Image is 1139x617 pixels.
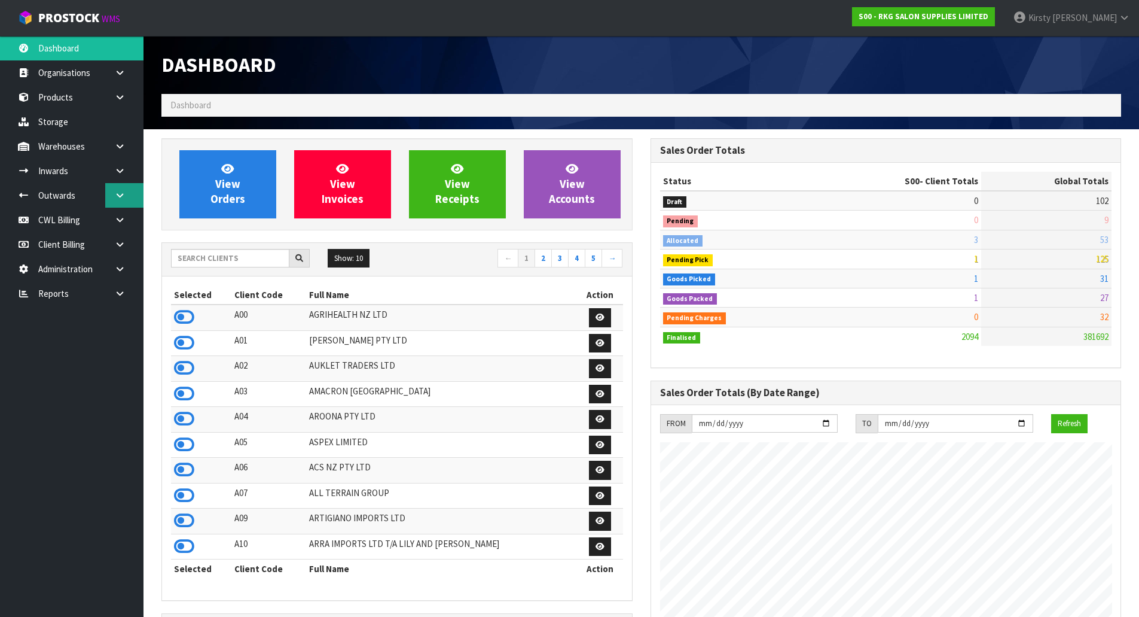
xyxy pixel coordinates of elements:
[231,330,307,356] td: A01
[535,249,552,268] a: 2
[231,432,307,458] td: A05
[306,432,577,458] td: ASPEX LIMITED
[1052,12,1117,23] span: [PERSON_NAME]
[322,162,364,206] span: View Invoices
[660,145,1112,156] h3: Sales Order Totals
[306,407,577,433] td: AROONA PTY LTD
[306,483,577,509] td: ALL TERRAIN GROUP
[663,235,703,247] span: Allocated
[231,560,307,579] th: Client Code
[568,249,585,268] a: 4
[1051,414,1088,433] button: Refresh
[231,356,307,382] td: A02
[179,150,276,218] a: ViewOrders
[306,356,577,382] td: AUKLET TRADERS LTD
[981,172,1111,191] th: Global Totals
[1028,12,1051,23] span: Kirsty
[210,162,245,206] span: View Orders
[852,7,995,26] a: S00 - RKG SALON SUPPLIES LIMITED
[171,560,231,579] th: Selected
[663,273,716,285] span: Goods Picked
[1100,311,1109,323] span: 32
[170,99,211,111] span: Dashboard
[1100,234,1109,245] span: 53
[856,414,878,433] div: TO
[102,13,120,25] small: WMS
[306,330,577,356] td: [PERSON_NAME] PTY LTD
[1083,331,1109,342] span: 381692
[1100,292,1109,303] span: 27
[1100,273,1109,284] span: 31
[663,312,726,324] span: Pending Charges
[231,305,307,330] td: A00
[306,458,577,484] td: ACS NZ PTY LTD
[974,234,978,245] span: 3
[974,273,978,284] span: 1
[1096,195,1109,206] span: 102
[549,162,595,206] span: View Accounts
[663,332,701,344] span: Finalised
[306,534,577,560] td: ARRA IMPORTS LTD T/A LILY AND [PERSON_NAME]
[231,509,307,534] td: A09
[306,560,577,579] th: Full Name
[497,249,518,268] a: ←
[601,249,622,268] a: →
[578,285,623,305] th: Action
[294,150,391,218] a: ViewInvoices
[585,249,602,268] a: 5
[660,387,1112,399] h3: Sales Order Totals (By Date Range)
[663,196,687,208] span: Draft
[974,253,978,265] span: 1
[961,331,978,342] span: 2094
[974,292,978,303] span: 1
[551,249,569,268] a: 3
[171,249,289,268] input: Search clients
[231,285,307,305] th: Client Code
[524,150,621,218] a: ViewAccounts
[18,10,33,25] img: cube-alt.png
[809,172,981,191] th: - Client Totals
[974,214,978,226] span: 0
[974,311,978,323] span: 0
[231,458,307,484] td: A06
[231,381,307,407] td: A03
[660,414,692,433] div: FROM
[663,254,713,266] span: Pending Pick
[328,249,370,268] button: Show: 10
[578,560,623,579] th: Action
[406,249,623,270] nav: Page navigation
[231,483,307,509] td: A07
[974,195,978,206] span: 0
[1104,214,1109,226] span: 9
[306,509,577,534] td: ARTIGIANO IMPORTS LTD
[231,407,307,433] td: A04
[435,162,480,206] span: View Receipts
[518,249,535,268] a: 1
[1096,253,1109,265] span: 125
[663,293,717,305] span: Goods Packed
[306,305,577,330] td: AGRIHEALTH NZ LTD
[859,11,988,22] strong: S00 - RKG SALON SUPPLIES LIMITED
[663,215,698,227] span: Pending
[171,285,231,305] th: Selected
[306,381,577,407] td: AMACRON [GEOGRAPHIC_DATA]
[38,10,99,26] span: ProStock
[161,52,276,77] span: Dashboard
[409,150,506,218] a: ViewReceipts
[306,285,577,305] th: Full Name
[660,172,810,191] th: Status
[905,175,920,187] span: S00
[231,534,307,560] td: A10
